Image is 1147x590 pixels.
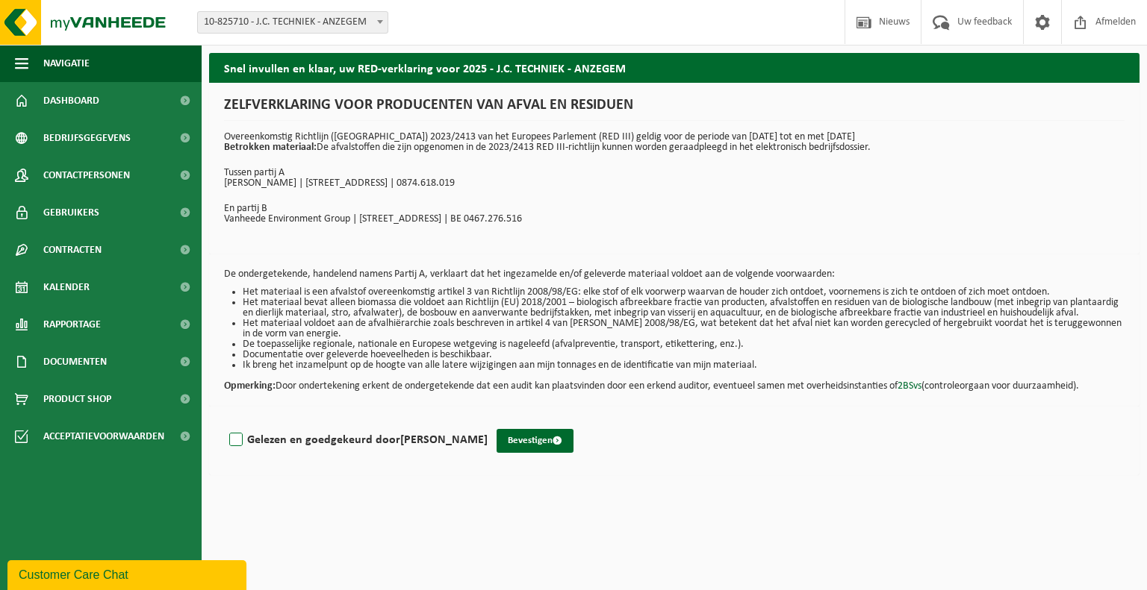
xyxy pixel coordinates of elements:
li: Ik breng het inzamelpunt op de hoogte van alle latere wijzigingen aan mijn tonnages en de identif... [243,360,1125,371]
span: Contracten [43,231,102,269]
iframe: chat widget [7,557,249,590]
span: Rapportage [43,306,101,343]
span: Dashboard [43,82,99,119]
p: Vanheede Environment Group | [STREET_ADDRESS] | BE 0467.276.516 [224,214,1125,225]
p: Tussen partij A [224,168,1125,178]
label: Gelezen en goedgekeurd door [226,429,488,451]
span: Contactpersonen [43,157,130,194]
li: Het materiaal voldoet aan de afvalhiërarchie zoals beschreven in artikel 4 van [PERSON_NAME] 2008... [243,318,1125,339]
p: De ondergetekende, handelend namens Partij A, verklaart dat het ingezamelde en/of geleverde mater... [224,269,1125,280]
span: Gebruikers [43,194,99,231]
a: 2BSvs [898,380,921,392]
strong: Betrokken materiaal: [224,142,317,153]
span: Kalender [43,269,90,306]
span: 10-825710 - J.C. TECHNIEK - ANZEGEM [198,12,388,33]
p: En partij B [224,204,1125,214]
h2: Snel invullen en klaar, uw RED-verklaring voor 2025 - J.C. TECHNIEK - ANZEGEM [209,53,1140,82]
p: [PERSON_NAME] | [STREET_ADDRESS] | 0874.618.019 [224,178,1125,189]
span: Bedrijfsgegevens [43,119,131,157]
span: Navigatie [43,45,90,82]
button: Bevestigen [497,429,573,453]
li: Het materiaal is een afvalstof overeenkomstig artikel 3 van Richtlijn 2008/98/EG: elke stof of el... [243,287,1125,298]
span: 10-825710 - J.C. TECHNIEK - ANZEGEM [197,11,388,34]
p: Overeenkomstig Richtlijn ([GEOGRAPHIC_DATA]) 2023/2413 van het Europees Parlement (RED III) geldi... [224,132,1125,153]
strong: [PERSON_NAME] [400,434,488,446]
span: Product Shop [43,380,111,418]
li: Documentatie over geleverde hoeveelheden is beschikbaar. [243,350,1125,360]
p: Door ondertekening erkent de ondergetekende dat een audit kan plaatsvinden door een erkend audito... [224,371,1125,392]
li: De toepasselijke regionale, nationale en Europese wetgeving is nageleefd (afvalpreventie, transpo... [243,339,1125,350]
span: Documenten [43,343,107,380]
strong: Opmerking: [224,380,276,392]
li: Het materiaal bevat alleen biomassa die voldoet aan Richtlijn (EU) 2018/2001 – biologisch afbreek... [243,298,1125,318]
span: Acceptatievoorwaarden [43,418,164,455]
h1: ZELFVERKLARING VOOR PRODUCENTEN VAN AFVAL EN RESIDUEN [224,98,1125,121]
